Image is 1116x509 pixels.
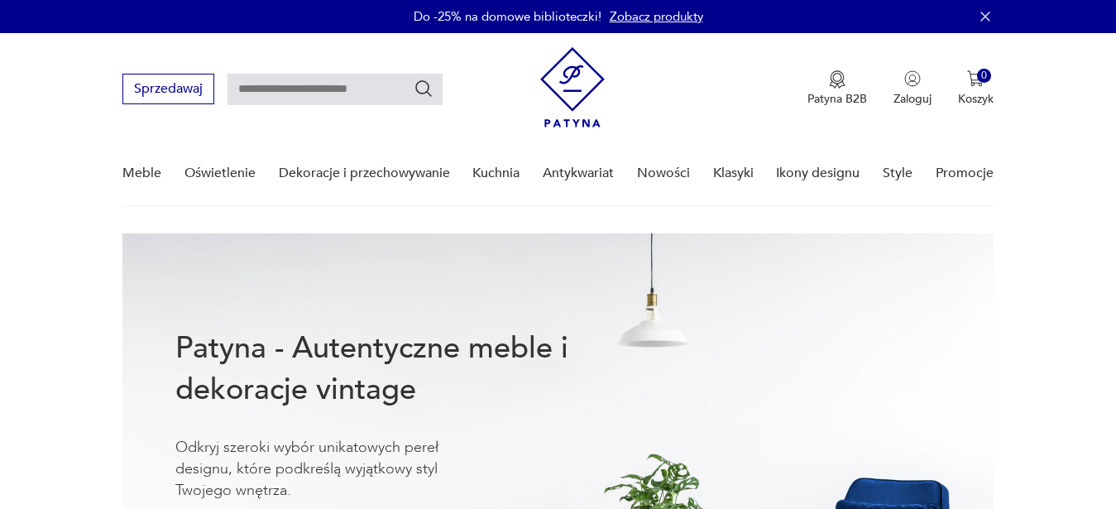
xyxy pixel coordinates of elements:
button: Sprzedawaj [122,74,214,104]
p: Koszyk [958,91,994,107]
a: Antykwariat [543,142,614,205]
a: Oświetlenie [184,142,256,205]
button: Patyna B2B [807,70,867,107]
img: Patyna - sklep z meblami i dekoracjami vintage [540,47,605,127]
button: Szukaj [414,79,433,98]
a: Klasyki [713,142,754,205]
button: Zaloguj [893,70,932,107]
img: Ikonka użytkownika [904,70,921,87]
a: Kuchnia [472,142,520,205]
a: Ikona medaluPatyna B2B [807,70,867,107]
a: Meble [122,142,161,205]
a: Promocje [936,142,994,205]
a: Style [883,142,912,205]
a: Sprzedawaj [122,84,214,96]
h1: Patyna - Autentyczne meble i dekoracje vintage [175,328,622,411]
a: Zobacz produkty [610,8,703,25]
p: Odkryj szeroki wybór unikatowych pereł designu, które podkreślą wyjątkowy styl Twojego wnętrza. [175,437,490,502]
p: Patyna B2B [807,91,867,107]
button: 0Koszyk [958,70,994,107]
a: Ikony designu [776,142,860,205]
div: 0 [977,69,991,83]
img: Ikona medalu [829,70,845,89]
a: Nowości [637,142,690,205]
p: Zaloguj [893,91,932,107]
a: Dekoracje i przechowywanie [279,142,450,205]
img: Ikona koszyka [967,70,984,87]
p: Do -25% na domowe biblioteczki! [414,8,601,25]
